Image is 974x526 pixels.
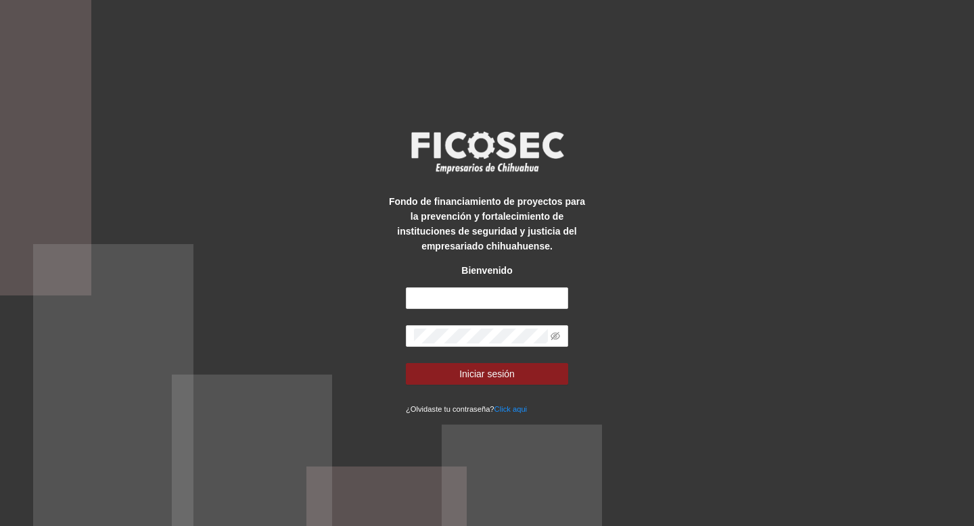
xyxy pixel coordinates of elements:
[551,331,560,341] span: eye-invisible
[406,405,527,413] small: ¿Olvidaste tu contraseña?
[406,363,568,385] button: Iniciar sesión
[494,405,528,413] a: Click aqui
[459,366,515,381] span: Iniciar sesión
[389,196,585,252] strong: Fondo de financiamiento de proyectos para la prevención y fortalecimiento de instituciones de seg...
[461,265,512,276] strong: Bienvenido
[402,127,572,177] img: logo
